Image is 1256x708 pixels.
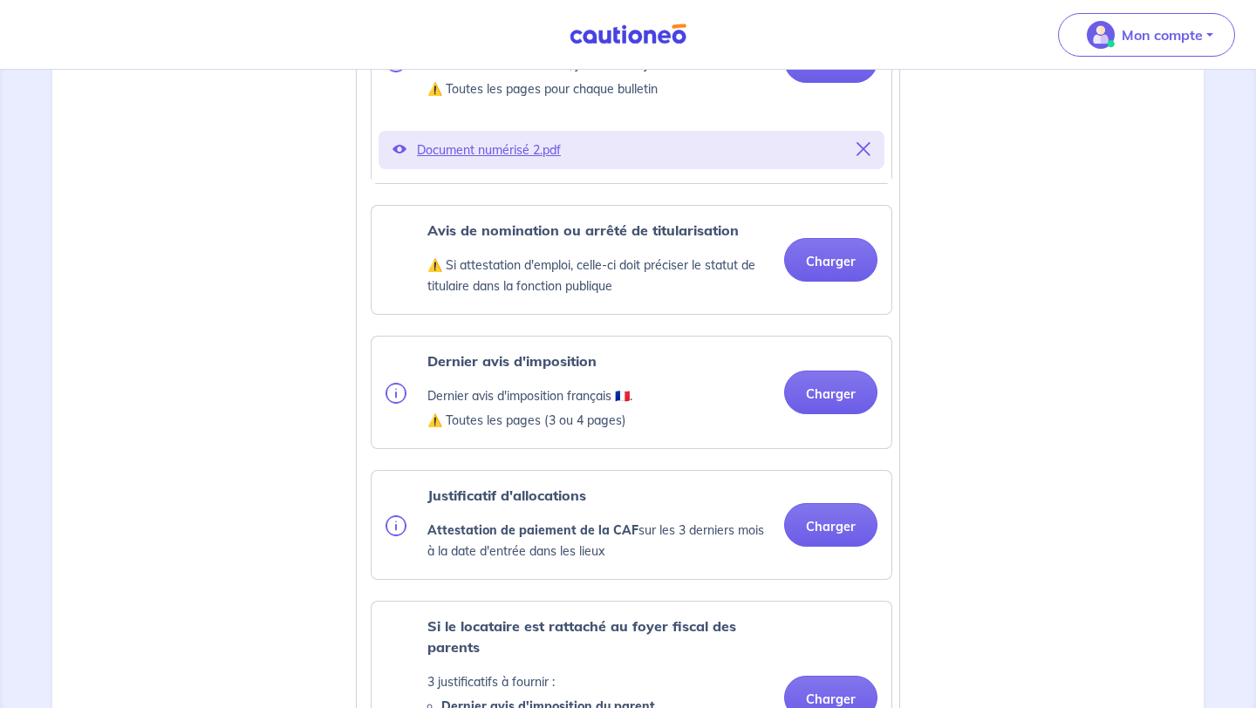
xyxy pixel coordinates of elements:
p: Mon compte [1122,24,1203,45]
div: categoryName: tax-assessment, userCategory: office-holder [371,336,892,449]
button: Charger [784,238,877,282]
button: Voir [392,138,406,162]
button: Supprimer [857,138,870,162]
img: Cautioneo [563,24,693,45]
strong: Dernier avis d'imposition [427,352,597,370]
button: illu_account_valid_menu.svgMon compte [1058,13,1235,57]
p: Dernier avis d'imposition français 🇫🇷. [427,385,632,406]
div: categoryName: social-family-proof, userCategory: office-holder [371,470,892,580]
p: 3 justificatifs à fournir : [427,671,770,692]
p: Document numérisé 2.pdf [417,138,846,162]
button: Charger [784,371,877,414]
strong: Si le locataire est rattaché au foyer fiscal des parents [427,617,736,656]
strong: Justificatif d'allocations [427,487,586,504]
img: info.svg [386,515,406,536]
button: Charger [784,503,877,547]
div: categoryName: pay-slip, userCategory: office-holder [371,4,892,184]
strong: Avis de nomination ou arrêté de titularisation [427,221,739,239]
img: info.svg [386,383,406,404]
img: illu_account_valid_menu.svg [1087,21,1115,49]
strong: Attestation de paiement de la CAF [427,522,638,538]
p: sur les 3 derniers mois à la date d'entrée dans les lieux [427,520,770,562]
p: ⚠️ Toutes les pages (3 ou 4 pages) [427,410,632,431]
p: ⚠️ Si attestation d'emploi, celle-ci doit préciser le statut de titulaire dans la fonction publique [427,255,770,296]
div: categoryName: office-holder-proof, userCategory: office-holder [371,205,892,315]
p: ⚠️ Toutes les pages pour chaque bulletin [427,78,705,99]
